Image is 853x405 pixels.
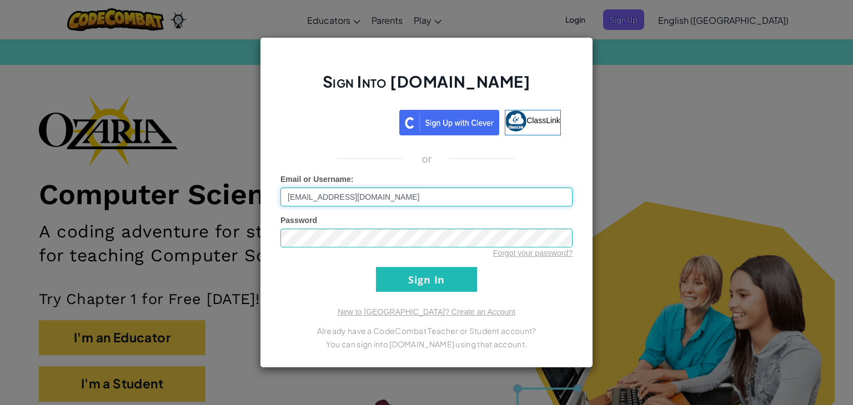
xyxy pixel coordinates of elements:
[338,307,515,316] a: New to [GEOGRAPHIC_DATA]? Create an Account
[280,175,351,184] span: Email or Username
[422,152,432,165] p: or
[280,324,573,337] p: Already have a CodeCombat Teacher or Student account?
[287,109,399,133] iframe: Sign in with Google Button
[280,337,573,351] p: You can sign into [DOMAIN_NAME] using that account.
[505,110,526,131] img: classlink-logo-small.png
[526,116,560,125] span: ClassLink
[376,267,477,292] input: Sign In
[399,110,499,135] img: clever_sso_button@2x.png
[280,71,573,103] h2: Sign Into [DOMAIN_NAME]
[280,174,354,185] label: :
[493,249,573,257] a: Forgot your password?
[280,216,317,225] span: Password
